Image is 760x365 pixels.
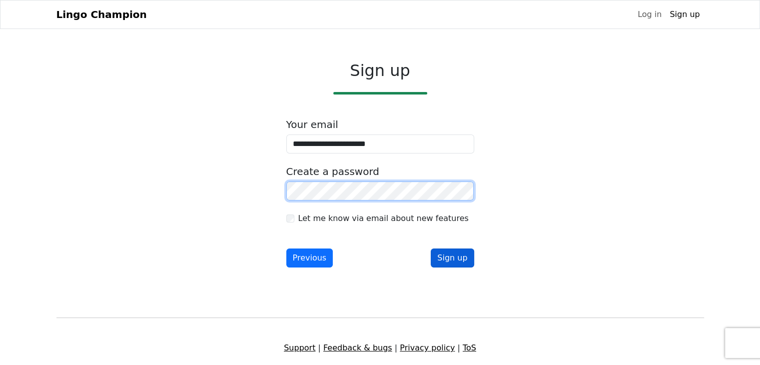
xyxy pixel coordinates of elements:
a: Sign up [666,4,704,24]
a: Lingo Champion [56,4,147,24]
a: Privacy policy [400,343,455,352]
button: Sign up [431,248,474,267]
a: Support [284,343,315,352]
button: Previous [286,248,333,267]
div: | | | [50,342,710,354]
a: Feedback & bugs [323,343,392,352]
label: Create a password [286,165,379,177]
h2: Sign up [286,61,474,80]
a: Log in [634,4,666,24]
label: Your email [286,118,338,130]
a: ToS [463,343,476,352]
label: Let me know via email about new features [298,212,469,224]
